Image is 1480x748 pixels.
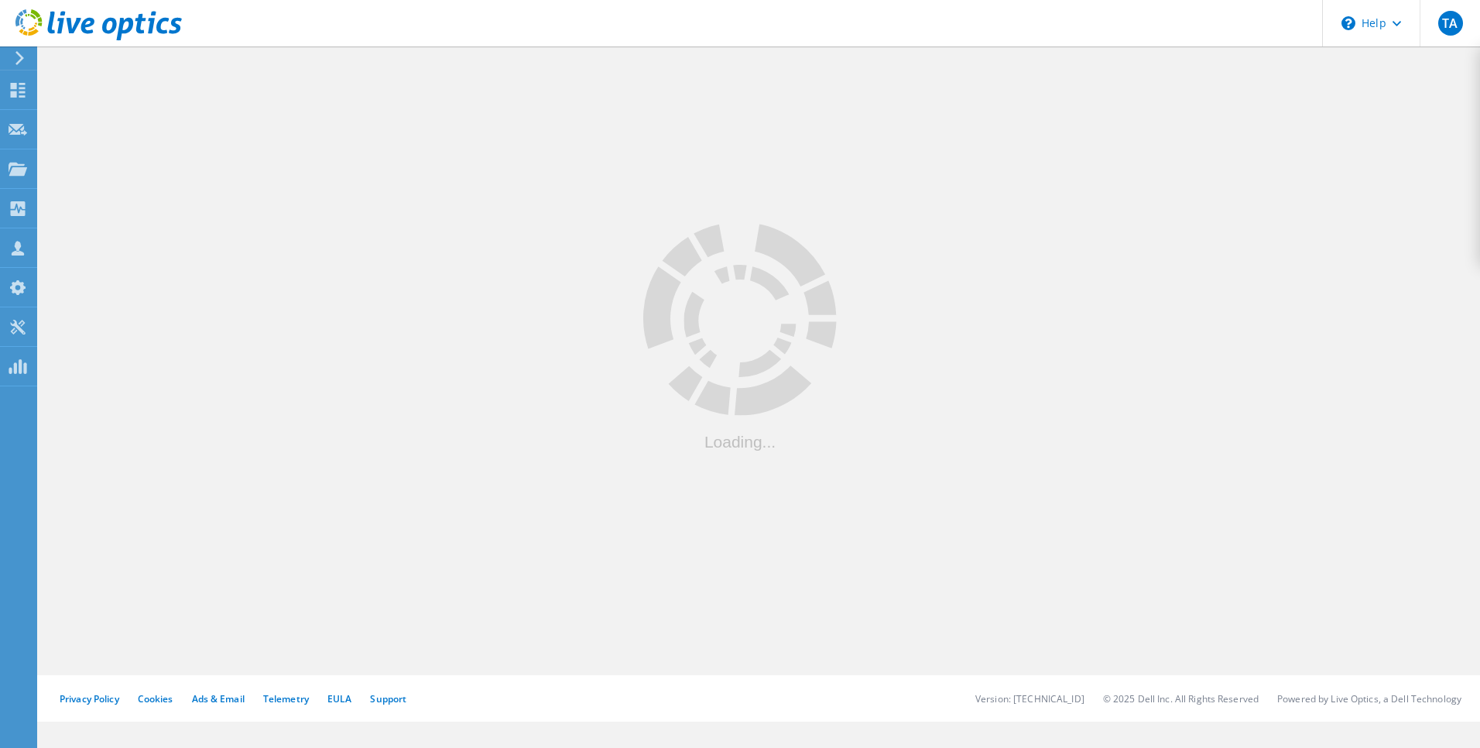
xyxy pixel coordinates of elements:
[643,433,837,449] div: Loading...
[1442,17,1458,29] span: TA
[263,692,309,705] a: Telemetry
[370,692,406,705] a: Support
[192,692,245,705] a: Ads & Email
[1277,692,1461,705] li: Powered by Live Optics, a Dell Technology
[15,33,182,43] a: Live Optics Dashboard
[138,692,173,705] a: Cookies
[1341,16,1355,30] svg: \n
[1103,692,1259,705] li: © 2025 Dell Inc. All Rights Reserved
[327,692,351,705] a: EULA
[975,692,1084,705] li: Version: [TECHNICAL_ID]
[60,692,119,705] a: Privacy Policy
